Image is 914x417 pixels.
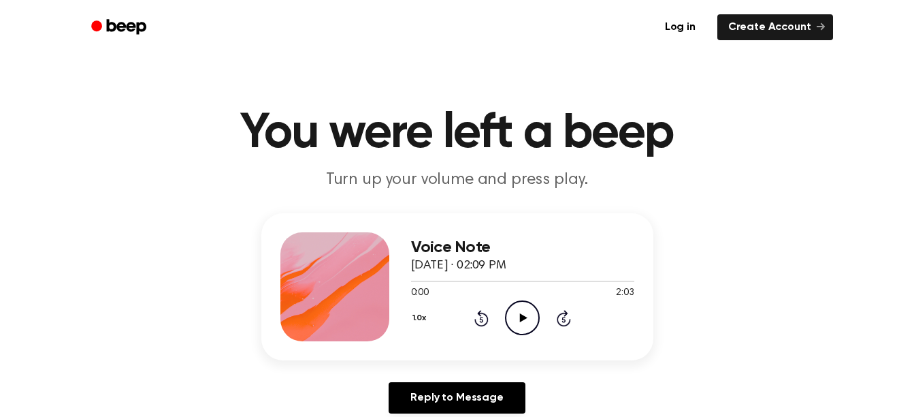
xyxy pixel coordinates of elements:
a: Beep [82,14,159,41]
a: Reply to Message [389,382,525,414]
button: 1.0x [411,307,431,330]
span: 2:03 [616,286,634,300]
h3: Voice Note [411,238,634,257]
h1: You were left a beep [109,109,806,158]
p: Turn up your volume and press play. [196,169,719,191]
span: [DATE] · 02:09 PM [411,260,506,272]
a: Log in [651,12,709,43]
span: 0:00 [411,286,429,300]
a: Create Account [717,14,833,40]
